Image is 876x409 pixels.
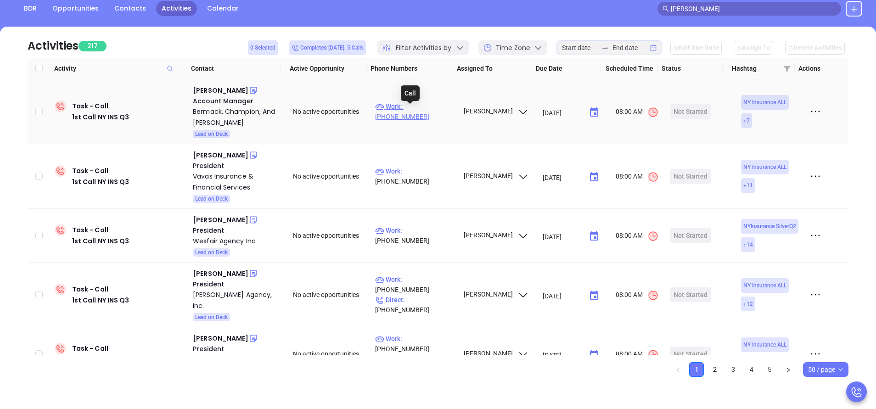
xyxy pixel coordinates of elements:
div: [PERSON_NAME] [193,268,248,279]
button: Assign To [734,41,773,55]
div: [PERSON_NAME] [193,214,248,225]
input: MM/DD/YYYY [543,232,582,241]
span: [PERSON_NAME] [462,107,529,115]
a: 1 [690,363,703,376]
span: Work : [375,103,402,110]
th: Status [658,58,723,79]
div: Task - Call [72,224,129,247]
span: 08:00 AM [616,290,659,301]
span: Lead on Deck [195,312,228,322]
div: No active opportunities [293,230,367,241]
button: Choose date, selected date is Sep 10, 2025 [585,227,603,246]
a: 2 [708,363,722,376]
a: Vavas Insurance & Financial Services [193,171,280,193]
span: + 11 [743,180,753,190]
div: No active opportunities [293,106,367,117]
span: NY Insurance ALL [743,162,786,172]
span: search [663,6,669,12]
th: Active Opportunity [281,58,367,79]
span: 08:00 AM [616,106,659,118]
th: Due Date [532,58,601,79]
div: Task - Call [72,343,129,365]
p: [PHONE_NUMBER] [375,354,455,374]
span: + 12 [743,299,753,309]
li: 2 [708,362,722,377]
span: Work : [375,335,402,342]
div: Not Started [674,347,708,361]
li: 5 [763,362,777,377]
div: Not Started [674,228,708,243]
a: 5 [763,363,777,376]
p: [PHONE_NUMBER] [375,334,455,354]
a: BDR [18,1,42,16]
span: 08:00 AM [616,230,659,242]
p: [PHONE_NUMBER] [375,101,455,122]
div: Page Size [803,362,848,377]
div: President [193,225,280,235]
a: Activities [156,1,197,16]
a: 4 [745,363,758,376]
span: NY Insurance ALL [743,340,786,350]
span: NYInsurance SilverQ2 [743,221,796,231]
input: MM/DD/YYYY [543,350,582,359]
div: President [193,161,280,171]
span: [PERSON_NAME] [462,291,529,298]
div: No active opportunities [293,290,367,300]
div: Not Started [674,169,708,184]
a: The Excelsior Group, Inc. [193,354,280,365]
button: right [781,362,796,377]
button: Choose date, selected date is Sep 10, 2025 [585,346,603,364]
div: [PERSON_NAME] [193,333,248,344]
div: 1st Call NY INS Q3 [72,354,129,365]
p: [PHONE_NUMBER] [375,275,455,295]
div: Activities [28,38,79,54]
div: Task - Call [72,101,129,123]
span: Lead on Deck [195,247,228,258]
p: [PHONE_NUMBER] [375,166,455,186]
a: [PERSON_NAME] Agency, Inc. [193,289,280,311]
span: Hashtag [732,63,780,73]
span: Work : [375,168,402,175]
span: + 14 [743,240,753,250]
div: 1st Call NY INS Q3 [72,112,129,123]
div: President [193,344,280,354]
span: Lead on Deck [195,129,228,139]
div: Wesfair Agency Inc [193,235,280,247]
a: Contacts [109,1,152,16]
div: Account Manager [193,96,280,106]
th: Actions [795,58,838,79]
button: Choose date, selected date is Sep 10, 2025 [585,168,603,186]
div: 1st Call NY INS Q3 [72,176,129,187]
th: Assigned To [453,58,532,79]
span: swap-right [601,44,609,51]
div: Call [401,85,420,101]
span: Work : [375,276,402,283]
span: 50 / page [808,363,843,376]
input: MM/DD/YYYY [543,291,582,300]
div: [PERSON_NAME] [193,150,248,161]
div: No active opportunities [293,171,367,181]
input: End date [612,43,648,53]
span: Completed [DATE]: 5 Calls [292,43,364,53]
a: Opportunities [47,1,104,16]
span: 08:00 AM [616,171,659,183]
div: No active opportunities [293,349,367,359]
div: Not Started [674,104,708,119]
p: [PHONE_NUMBER] [375,295,455,315]
li: Previous Page [671,362,685,377]
span: NY Insurance ALL [743,97,786,107]
span: Direct : [375,296,405,303]
th: Scheduled Time [601,58,658,79]
span: 08:00 AM [616,349,659,360]
span: [PERSON_NAME] [462,172,529,179]
div: Task - Call [72,165,129,187]
div: Bermack, Champion, And [PERSON_NAME] [193,106,280,128]
span: Lead on Deck [195,194,228,204]
button: left [671,362,685,377]
input: Start date [562,43,598,53]
button: Choose date, selected date is Sep 10, 2025 [585,286,603,305]
p: [PHONE_NUMBER] [375,225,455,246]
div: President [193,279,280,289]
